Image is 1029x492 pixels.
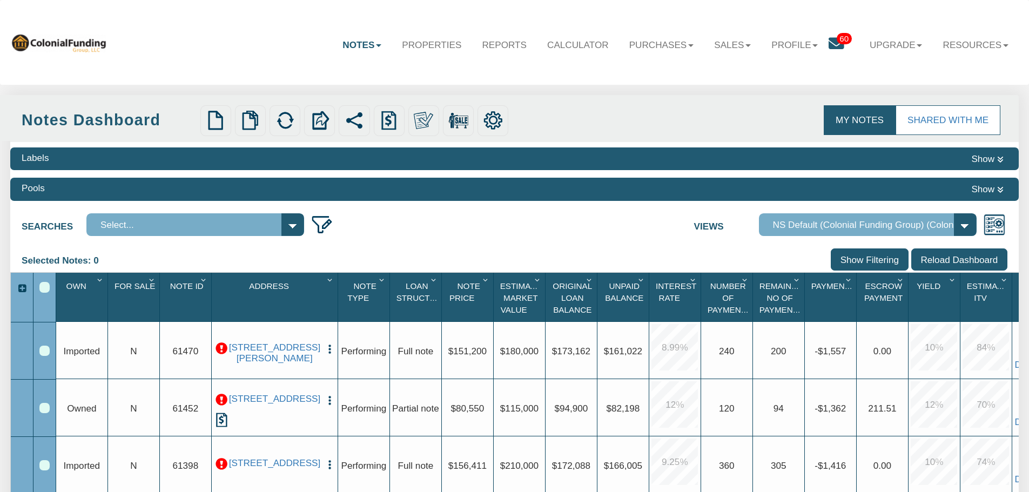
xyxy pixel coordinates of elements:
div: Column Menu [146,273,158,286]
div: Column Menu [198,273,210,286]
div: Sort None [756,277,804,318]
div: 70.0 [963,381,1009,428]
div: Sort None [496,277,545,318]
button: Show [967,181,1007,197]
span: -$1,416 [815,460,846,471]
span: 211.51 [868,403,896,414]
div: Column Menu [635,273,648,286]
div: Own Sort None [59,277,107,318]
div: Note Id Sort None [163,277,211,318]
img: cell-menu.png [324,343,335,355]
span: Estimated Market Value [500,281,547,314]
div: Row 1, Row Selection Checkbox [39,346,50,356]
span: 0.00 [873,346,891,356]
span: Full note [398,460,434,471]
img: 569736 [10,32,107,52]
img: views.png [983,213,1006,236]
span: N [130,403,137,414]
a: Properties [392,29,472,60]
div: Selected Notes: 0 [22,248,107,272]
span: $166,005 [604,460,642,471]
img: share.svg [345,111,364,130]
div: 10.0 [911,324,957,370]
div: Row 3, Row Selection Checkbox [39,460,50,470]
div: Column Menu [532,273,544,286]
div: Unpaid Balance Sort None [600,277,649,318]
div: Column Menu [895,273,907,286]
div: Expand All [11,282,33,295]
button: Press to open the note menu [324,393,335,406]
div: Sort None [548,277,597,318]
div: Sort None [341,277,389,318]
div: Column Menu [791,273,803,286]
div: Notes Dashboard [22,109,197,131]
input: Reload Dashboard [911,248,1007,271]
span: Partial note [392,403,439,414]
div: Sort None [111,277,159,318]
img: new.png [206,111,225,130]
span: 240 [719,346,735,356]
a: Purchases [619,29,704,60]
span: Original Loan Balance [553,281,592,314]
span: 200 [771,346,786,356]
div: Number Of Payments Sort None [704,277,752,318]
span: $82,198 [606,403,640,414]
span: 94 [774,403,784,414]
img: for_sale.png [448,111,468,130]
span: Interest Rate [656,281,696,302]
div: Note Price Sort None [445,277,493,318]
div: Estimated Market Value Sort None [496,277,545,318]
div: Loan Structure Sort None [393,277,441,318]
div: Column Menu [583,273,596,286]
span: $173,162 [552,346,590,356]
span: Full note [398,346,434,356]
div: Column Menu [739,273,751,286]
span: 61398 [173,460,199,471]
button: Press to open the note menu [324,457,335,470]
div: Column Menu [687,273,700,286]
img: export.svg [310,111,329,130]
a: Upgrade [859,29,933,60]
img: copy.png [240,111,260,130]
span: Performing [341,403,386,414]
div: Remaining No Of Payments Sort None [756,277,804,318]
span: 0.00 [873,460,891,471]
img: cell-menu.png [324,395,335,406]
img: history.png [379,111,399,130]
span: 61470 [173,346,199,356]
a: 5032 Elaine St, Indianapolis, IN, 46224 [229,342,320,364]
span: -$1,557 [815,346,846,356]
div: Column Menu [946,273,959,286]
div: Column Menu [324,273,337,286]
span: Imported [64,460,100,471]
div: 10.0 [911,439,957,485]
div: Sort None [59,277,107,318]
span: Estimated Itv [967,281,1013,302]
div: 9.25 [651,439,698,485]
div: Sort None [163,277,211,318]
a: 5130 Ridgeton Dr, Houston, TX, 77053 [229,457,320,469]
span: Imported [64,346,100,356]
div: 8.99 [651,324,698,370]
div: Select All [39,282,50,292]
span: 305 [771,460,786,471]
a: Sales [704,29,761,60]
div: 12.0 [651,381,698,428]
div: Sort None [808,277,856,318]
a: Notes [332,29,392,60]
span: Number Of Payments [708,281,752,314]
div: Estimated Itv Sort None [963,277,1012,318]
div: Row 2, Row Selection Checkbox [39,403,50,413]
span: Performing [341,460,386,471]
span: $115,000 [500,403,539,414]
div: 74.0 [963,439,1009,485]
div: Sort None [704,277,752,318]
span: N [130,460,137,471]
div: Sort None [859,277,908,318]
span: Address [249,281,289,291]
span: -$1,362 [815,403,846,414]
a: Resources [933,29,1019,60]
div: Sort None [393,277,441,318]
div: Interest Rate Sort None [652,277,701,318]
span: N [130,346,137,356]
